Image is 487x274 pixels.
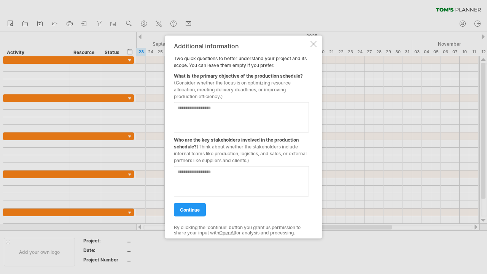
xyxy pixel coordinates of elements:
span: (Think about whether the stakeholders include internal teams like production, logistics, and sale... [174,144,307,163]
div: Who are the key stakeholders involved in the production schedule? [174,133,309,164]
div: Two quick questions to better understand your project and its scope. You can leave them empty if ... [174,43,309,232]
span: continue [180,207,200,213]
div: Additional information [174,43,309,49]
a: OpenAI [219,230,235,236]
span: (Consider whether the focus is on optimizing resource allocation, meeting delivery deadlines, or ... [174,80,291,99]
div: What is the primary objective of the production schedule? [174,69,309,100]
a: continue [174,203,206,217]
div: By clicking the 'continue' button you grant us permission to share your input with for analysis a... [174,225,309,236]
